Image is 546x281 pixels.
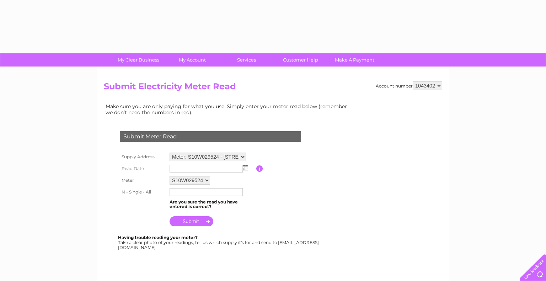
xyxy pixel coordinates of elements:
[118,235,320,250] div: Take a clear photo of your readings, tell us which supply it's for and send to [EMAIL_ADDRESS][DO...
[118,235,198,240] b: Having trouble reading your meter?
[118,174,168,186] th: Meter
[325,53,384,67] a: Make A Payment
[109,53,168,67] a: My Clear Business
[118,186,168,198] th: N - Single - All
[104,81,442,95] h2: Submit Electricity Meter Read
[168,198,256,211] td: Are you sure the read you have entered is correct?
[120,131,301,142] div: Submit Meter Read
[104,102,353,117] td: Make sure you are only paying for what you use. Simply enter your meter read below (remember we d...
[163,53,222,67] a: My Account
[271,53,330,67] a: Customer Help
[243,165,248,170] img: ...
[376,81,442,90] div: Account number
[256,165,263,172] input: Information
[170,216,213,226] input: Submit
[118,151,168,163] th: Supply Address
[118,163,168,174] th: Read Date
[217,53,276,67] a: Services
